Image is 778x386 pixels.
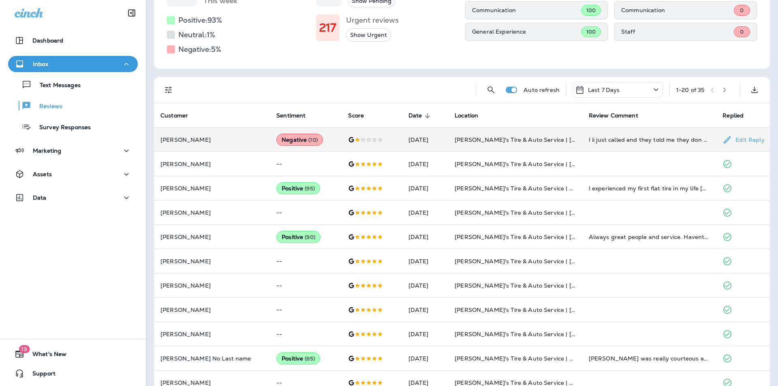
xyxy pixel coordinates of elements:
button: Survey Responses [8,118,138,135]
p: [PERSON_NAME] [160,161,263,167]
p: Communication [621,7,734,13]
td: [DATE] [402,346,448,371]
span: 100 [586,28,596,35]
span: [PERSON_NAME]'s Tire & Auto Service | [GEOGRAPHIC_DATA] [455,160,632,168]
h5: Urgent reviews [346,14,399,27]
td: [DATE] [402,225,448,249]
div: Positive [276,352,320,365]
td: [DATE] [402,249,448,273]
button: Collapse Sidebar [120,5,143,21]
span: Review Comment [589,112,638,119]
p: [PERSON_NAME] [160,185,263,192]
span: Location [455,112,478,119]
button: Dashboard [8,32,138,49]
span: 0 [740,28,744,35]
td: [DATE] [402,152,448,176]
p: [PERSON_NAME] [160,307,263,313]
span: Replied [722,112,744,119]
span: [PERSON_NAME]'s Tire & Auto Service | Verot [455,185,584,192]
p: [PERSON_NAME] [160,380,263,386]
h5: Negative: 5 % [178,43,221,56]
button: Support [8,365,138,382]
button: Filters [160,82,177,98]
span: What's New [24,351,66,360]
div: I ii just called and they told me they don do oil changes, [589,136,710,144]
button: Text Messages [8,76,138,93]
span: Location [455,112,489,119]
h5: Positive: 93 % [178,14,222,27]
p: [PERSON_NAME] [160,258,263,264]
p: [PERSON_NAME] [160,209,263,216]
p: Communication [472,7,581,13]
div: Negative [276,134,323,146]
td: [DATE] [402,322,448,346]
span: Date [408,112,433,119]
td: -- [270,322,342,346]
span: Score [348,112,374,119]
span: Date [408,112,422,119]
p: Edit Reply [732,136,764,143]
td: [DATE] [402,176,448,200]
div: Always great people and service. Havent been there in a couple years and ended up being there 3 t... [589,233,710,241]
td: -- [270,249,342,273]
span: Sentiment [276,112,316,119]
span: [PERSON_NAME]'s Tire & Auto Service | Laplace [455,355,590,362]
button: Marketing [8,143,138,159]
h1: 217 [319,21,336,34]
span: [PERSON_NAME]'s Tire & Auto Service | [GEOGRAPHIC_DATA] [455,233,632,241]
span: [PERSON_NAME]'s Tire & Auto Service | [GEOGRAPHIC_DATA] [455,306,632,313]
span: Replied [722,112,754,119]
span: Customer [160,112,199,119]
p: Dashboard [32,37,63,44]
span: [PERSON_NAME]'s Tire & Auto Service | [GEOGRAPHIC_DATA] [455,258,632,265]
button: Reviews [8,97,138,114]
p: Survey Responses [31,124,91,132]
span: Customer [160,112,188,119]
td: -- [270,273,342,298]
td: [DATE] [402,128,448,152]
p: [PERSON_NAME] [160,282,263,289]
p: General Experience [472,28,581,35]
div: Positive [276,231,321,243]
span: Review Comment [589,112,649,119]
p: Inbox [33,61,48,67]
span: [PERSON_NAME]'s Tire & Auto Service | [PERSON_NAME] [455,331,619,338]
button: Data [8,190,138,206]
p: Reviews [31,103,62,111]
button: 19What's New [8,346,138,362]
div: 1 - 20 of 35 [676,87,704,93]
td: [DATE] [402,200,448,225]
span: Score [348,112,364,119]
p: Assets [33,171,52,177]
span: [PERSON_NAME]'s Tire & Auto Service | [GEOGRAPHIC_DATA] [455,282,632,289]
span: Sentiment [276,112,306,119]
p: Auto refresh [524,87,560,93]
button: Show Urgent [346,28,391,42]
p: Staff [621,28,734,35]
p: Text Messages [32,82,81,90]
p: [PERSON_NAME] [160,331,263,337]
span: [PERSON_NAME]'s Tire & Auto Service | [GEOGRAPHIC_DATA] [455,209,632,216]
span: ( 10 ) [308,136,318,143]
p: Last 7 Days [588,87,620,93]
button: Assets [8,166,138,182]
button: Export as CSV [746,82,763,98]
span: [PERSON_NAME]'s Tire & Auto Service | [PERSON_NAME] [455,136,619,143]
span: 19 [19,345,30,353]
p: [PERSON_NAME] [160,234,263,240]
td: -- [270,298,342,322]
p: [PERSON_NAME] No Last name [160,355,263,362]
span: 0 [740,7,744,14]
div: I experienced my first flat tire in my life today! I’m 53 years old today and my husband just so ... [589,184,710,192]
button: Inbox [8,56,138,72]
td: -- [270,152,342,176]
td: [DATE] [402,273,448,298]
div: Positive [276,182,320,194]
span: Support [24,370,56,380]
p: Data [33,194,47,201]
span: 100 [586,7,596,14]
div: Guy was really courteous and helpful! We have been going to them for years and always get great s... [589,354,710,363]
button: Search Reviews [483,82,499,98]
p: [PERSON_NAME] [160,136,263,143]
span: ( 95 ) [305,185,315,192]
